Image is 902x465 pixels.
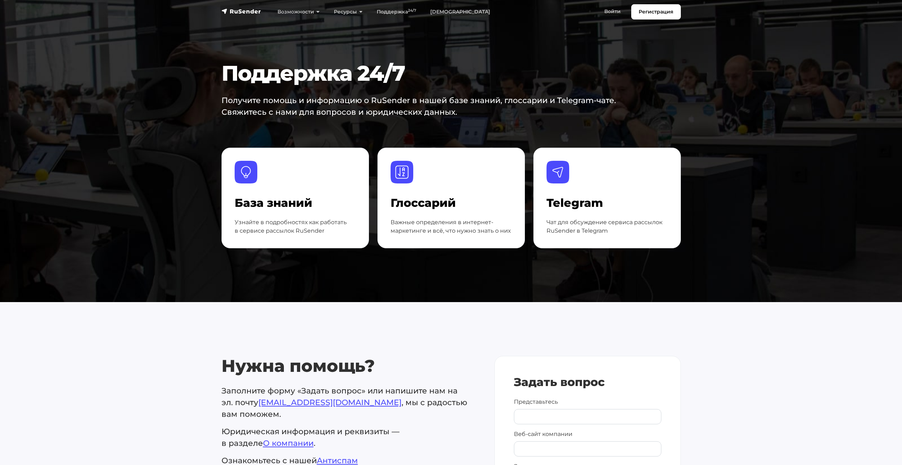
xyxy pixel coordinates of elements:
[547,196,668,210] h4: Telegram
[547,218,668,235] p: Чат для обсуждение сервиса рассылок RuSender в Telegram
[370,5,423,19] a: Поддержка24/7
[222,426,477,449] p: Юридическая информация и реквизиты — в разделе .
[631,4,681,19] a: Регистрация
[377,148,525,248] a: Глоссарий Глоссарий Важные определения в интернет-маркетинге и всё, что нужно знать о них
[222,356,477,376] h2: Нужна помощь?
[408,8,416,13] sup: 24/7
[263,438,314,448] a: О компании
[391,196,512,210] h4: Глоссарий
[514,375,661,389] h4: Задать вопрос
[547,161,569,183] img: Telegram
[270,5,327,19] a: Возможности
[222,61,642,86] h1: Поддержка 24/7
[423,5,497,19] a: [DEMOGRAPHIC_DATA]
[514,430,572,438] label: Веб-сайт компании
[533,148,681,248] a: Telegram Telegram Чат для обсуждение сервиса рассылок RuSender в Telegram
[258,398,402,407] a: [EMAIL_ADDRESS][DOMAIN_NAME]
[235,196,356,210] h4: База знаний
[222,148,369,248] a: База знаний База знаний Узнайте в подробностях как работать в сервисе рассылок RuSender
[597,4,628,19] a: Войти
[235,218,356,235] p: Узнайте в подробностях как работать в сервисе рассылок RuSender
[327,5,370,19] a: Ресурсы
[391,218,512,235] p: Важные определения в интернет-маркетинге и всё, что нужно знать о них
[222,8,261,15] img: RuSender
[514,398,558,406] label: Представьтесь
[222,95,623,118] p: Получите помощь и информацию о RuSender в нашей базе знаний, глоссарии и Telegram-чате. Свяжитесь...
[235,161,257,183] img: База знаний
[222,385,477,420] p: Заполните форму «Задать вопрос» или напишите нам на эл. почту , мы с радостью вам поможем.
[391,161,413,183] img: Глоссарий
